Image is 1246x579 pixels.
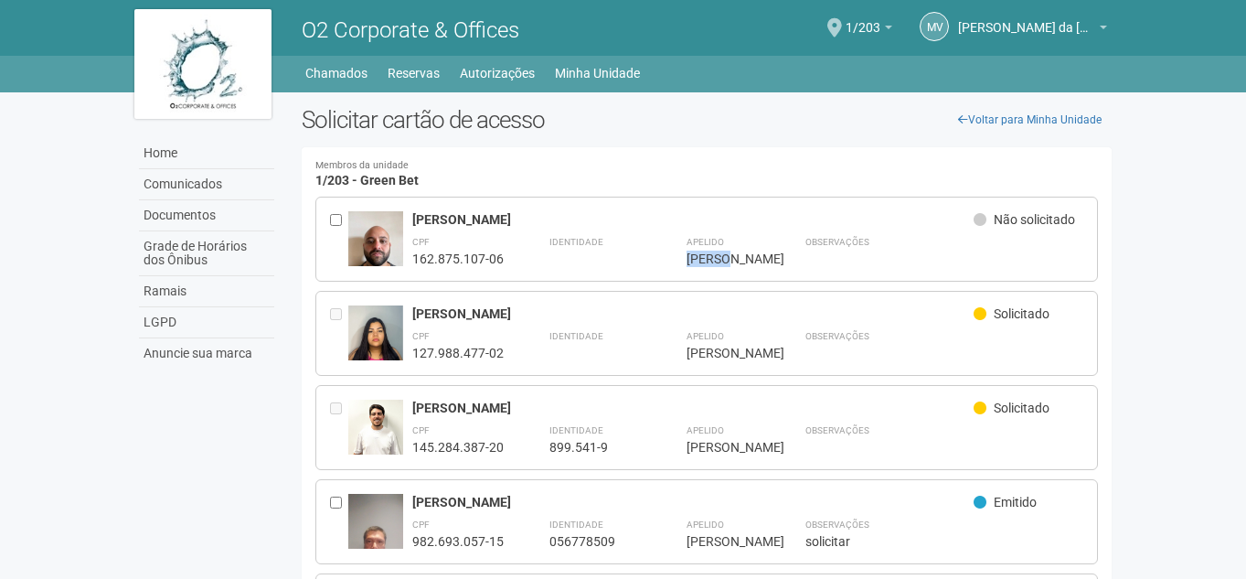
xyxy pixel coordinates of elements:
[139,338,274,369] a: Anuncie sua marca
[460,60,535,86] a: Autorizações
[687,251,760,267] div: [PERSON_NAME]
[348,211,403,284] img: user.jpg
[994,401,1049,415] span: Solicitado
[994,495,1037,509] span: Emitido
[549,439,641,456] div: 899.541-9
[139,169,274,200] a: Comunicados
[805,237,869,247] strong: Observações
[388,60,440,86] a: Reservas
[549,425,603,435] strong: Identidade
[139,276,274,307] a: Ramais
[958,23,1107,38] a: [PERSON_NAME] da [PERSON_NAME]
[805,331,869,341] strong: Observações
[139,138,274,169] a: Home
[687,345,760,361] div: [PERSON_NAME]
[687,331,724,341] strong: Apelido
[846,23,892,38] a: 1/203
[958,3,1095,35] span: Marcus Vinicius da Silveira Costa
[139,200,274,231] a: Documentos
[805,520,869,530] strong: Observações
[994,212,1075,227] span: Não solicitado
[139,307,274,338] a: LGPD
[348,400,403,465] img: user.jpg
[412,345,504,361] div: 127.988.477-02
[549,331,603,341] strong: Identidade
[412,425,430,435] strong: CPF
[920,12,949,41] a: MV
[330,306,348,361] div: Entre em contato com a Aministração para solicitar o cancelamento ou 2a via
[805,533,1084,550] div: solicitar
[412,520,430,530] strong: CPF
[412,439,504,456] div: 145.284.387-20
[305,60,367,86] a: Chamados
[315,161,1099,188] h4: 1/203 - Green Bet
[302,17,519,43] span: O2 Corporate & Offices
[412,211,974,228] div: [PERSON_NAME]
[302,106,1113,134] h2: Solicitar cartão de acesso
[134,9,272,119] img: logo.jpg
[948,106,1112,134] a: Voltar para Minha Unidade
[687,533,760,550] div: [PERSON_NAME]
[139,231,274,276] a: Grade de Horários dos Ônibus
[549,237,603,247] strong: Identidade
[412,494,974,510] div: [PERSON_NAME]
[412,331,430,341] strong: CPF
[805,425,869,435] strong: Observações
[687,520,724,530] strong: Apelido
[315,161,1099,171] small: Membros da unidade
[330,400,348,456] div: Entre em contato com a Aministração para solicitar o cancelamento ou 2a via
[687,425,724,435] strong: Apelido
[555,60,640,86] a: Minha Unidade
[549,520,603,530] strong: Identidade
[687,439,760,456] div: [PERSON_NAME]
[549,533,641,550] div: 056778509
[348,306,403,367] img: user.jpg
[412,237,430,247] strong: CPF
[687,237,724,247] strong: Apelido
[412,306,974,322] div: [PERSON_NAME]
[994,306,1049,321] span: Solicitado
[846,3,880,35] span: 1/203
[412,400,974,416] div: [PERSON_NAME]
[412,533,504,550] div: 982.693.057-15
[412,251,504,267] div: 162.875.107-06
